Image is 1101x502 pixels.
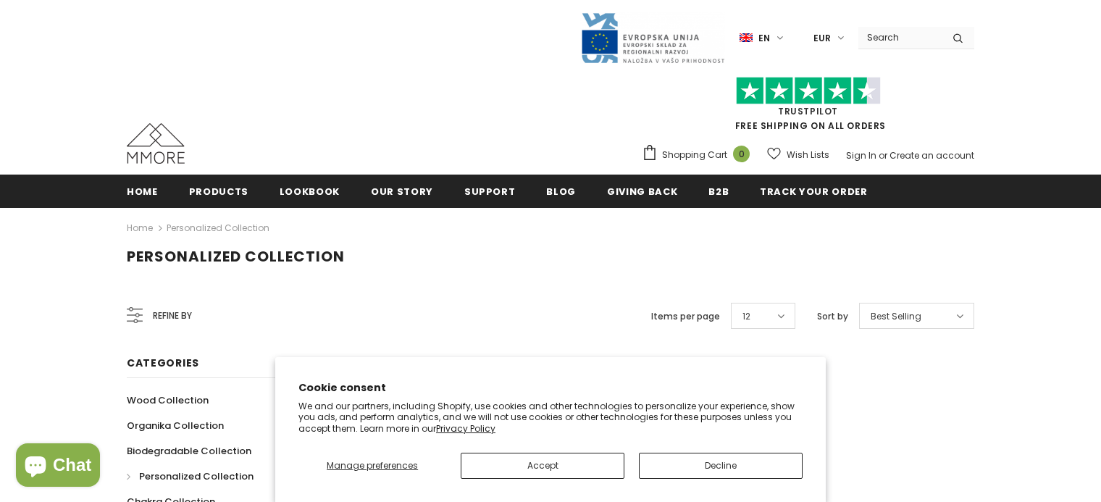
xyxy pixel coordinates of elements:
[871,309,921,324] span: Best Selling
[153,308,192,324] span: Refine by
[327,459,418,472] span: Manage preferences
[708,175,729,207] a: B2B
[12,443,104,490] inbox-online-store-chat: Shopify online store chat
[127,413,224,438] a: Organika Collection
[127,175,158,207] a: Home
[127,393,209,407] span: Wood Collection
[127,464,254,489] a: Personalized Collection
[436,422,495,435] a: Privacy Policy
[127,419,224,432] span: Organika Collection
[642,83,974,132] span: FREE SHIPPING ON ALL ORDERS
[127,123,185,164] img: MMORE Cases
[846,149,876,162] a: Sign In
[742,309,750,324] span: 12
[371,175,433,207] a: Our Story
[280,175,340,207] a: Lookbook
[767,142,829,167] a: Wish Lists
[708,185,729,198] span: B2B
[607,185,677,198] span: Giving back
[280,185,340,198] span: Lookbook
[546,175,576,207] a: Blog
[758,31,770,46] span: en
[662,148,727,162] span: Shopping Cart
[298,453,446,479] button: Manage preferences
[778,105,838,117] a: Trustpilot
[371,185,433,198] span: Our Story
[879,149,887,162] span: or
[642,144,757,166] a: Shopping Cart 0
[127,438,251,464] a: Biodegradable Collection
[787,148,829,162] span: Wish Lists
[167,222,269,234] a: Personalized Collection
[639,453,803,479] button: Decline
[733,146,750,162] span: 0
[127,388,209,413] a: Wood Collection
[461,453,624,479] button: Accept
[760,175,867,207] a: Track your order
[127,219,153,237] a: Home
[760,185,867,198] span: Track your order
[127,356,199,370] span: Categories
[298,380,803,396] h2: Cookie consent
[127,185,158,198] span: Home
[889,149,974,162] a: Create an account
[736,77,881,105] img: Trust Pilot Stars
[298,401,803,435] p: We and our partners, including Shopify, use cookies and other technologies to personalize your ex...
[817,309,848,324] label: Sort by
[127,246,345,267] span: Personalized Collection
[651,309,720,324] label: Items per page
[189,185,248,198] span: Products
[127,444,251,458] span: Biodegradable Collection
[607,175,677,207] a: Giving back
[580,12,725,64] img: Javni Razpis
[546,185,576,198] span: Blog
[189,175,248,207] a: Products
[464,175,516,207] a: support
[813,31,831,46] span: EUR
[580,31,725,43] a: Javni Razpis
[858,27,942,48] input: Search Site
[139,469,254,483] span: Personalized Collection
[464,185,516,198] span: support
[740,32,753,44] img: i-lang-1.png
